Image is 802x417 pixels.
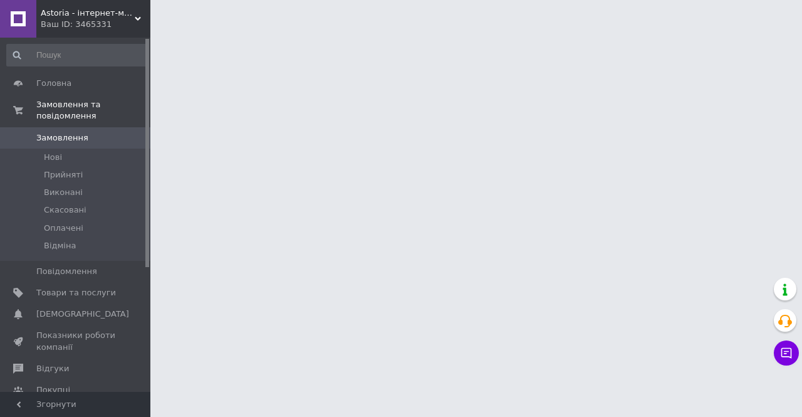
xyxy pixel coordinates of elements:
span: Покупці [36,384,70,396]
span: Відгуки [36,363,69,374]
span: Скасовані [44,204,86,216]
span: Відміна [44,240,76,251]
span: Повідомлення [36,266,97,277]
button: Чат з покупцем [774,340,799,366]
span: Оплачені [44,223,83,234]
span: Показники роботи компанії [36,330,116,352]
div: Ваш ID: 3465331 [41,19,150,30]
span: Товари та послуги [36,287,116,298]
input: Пошук [6,44,148,66]
span: Виконані [44,187,83,198]
span: Замовлення [36,132,88,144]
span: Замовлення та повідомлення [36,99,150,122]
span: [DEMOGRAPHIC_DATA] [36,309,129,320]
span: Нові [44,152,62,163]
span: Головна [36,78,71,89]
span: Прийняті [44,169,83,181]
span: Astoria - інтернет-магазин косметики та парфумерії [41,8,135,19]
